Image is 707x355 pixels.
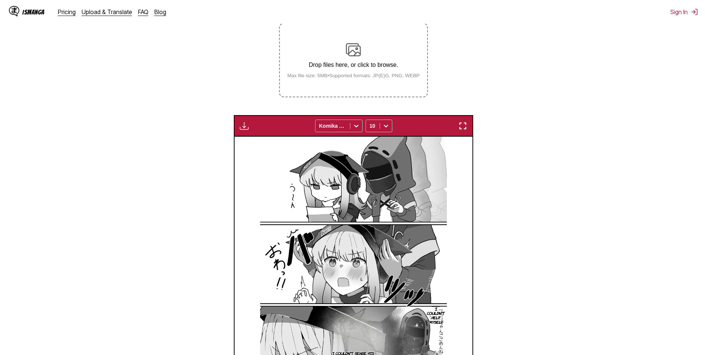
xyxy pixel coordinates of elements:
a: Blog [154,8,166,16]
img: Sign out [691,8,698,16]
img: Enter fullscreen [458,121,467,130]
a: FAQ [138,8,148,16]
a: IsManga LogoIsManga [9,6,58,18]
p: Drop files here, or click to browse. [281,62,426,68]
small: Max file size: 5MB • Supported formats: JP(E)G, PNG, WEBP [281,73,426,78]
img: IsManga Logo [9,6,19,16]
a: Upload & Translate [82,8,132,16]
button: Sign In [670,8,698,16]
a: Pricing [58,8,76,16]
p: I couldn't help myself. [425,305,446,326]
img: Download translated images [240,121,249,130]
div: IsManga [22,9,45,16]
